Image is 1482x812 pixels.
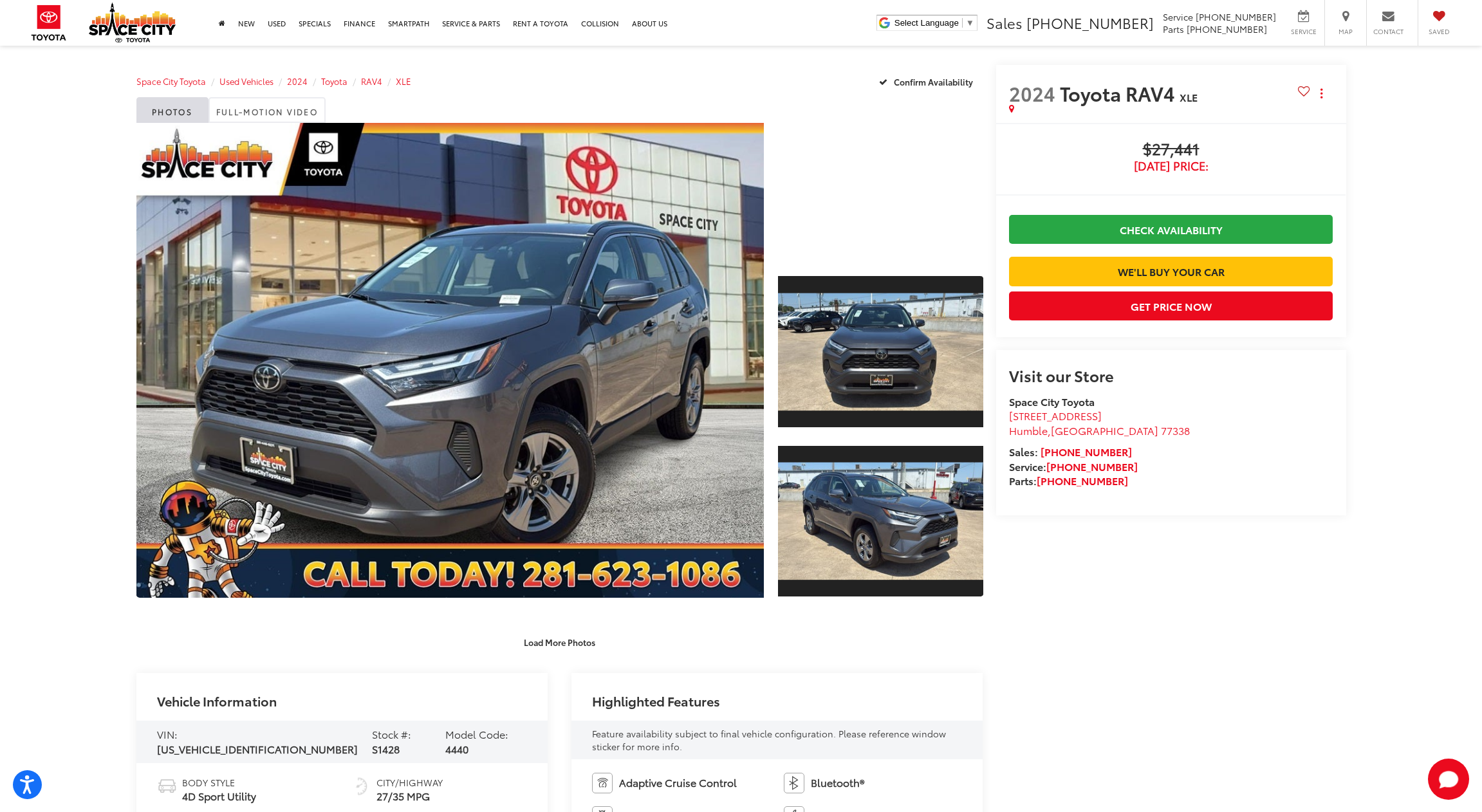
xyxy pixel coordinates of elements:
[182,789,256,804] span: 4D Sport Utility
[1425,27,1453,36] span: Saved
[1163,10,1193,23] span: Service
[130,120,770,600] img: 2024 Toyota RAV4 XLE
[1163,23,1184,35] span: Parts
[778,123,983,259] div: View Full-Motion Video
[396,75,411,87] a: XLE
[1060,79,1180,107] span: Toyota RAV4
[136,97,208,123] a: Photos
[986,12,1023,33] span: Sales
[1009,367,1333,383] h2: Visit our Store
[1009,291,1333,320] button: Get Price Now
[157,694,277,708] h2: Vehicle Information
[136,75,206,87] a: Space City Toyota
[1009,473,1128,488] strong: Parts:
[1009,215,1333,244] a: Check Availability
[811,775,864,790] span: Bluetooth®
[372,741,400,756] span: S1428
[592,727,946,753] span: Feature availability subject to final vehicle configuration. Please reference window sticker for ...
[1428,759,1469,800] svg: Start Chat
[784,773,804,793] img: Bluetooth®
[1009,79,1055,107] span: 2024
[778,275,983,429] a: Expand Photo 1
[361,75,382,87] a: RAV4
[1009,257,1333,286] a: We'll Buy Your Car
[1289,27,1318,36] span: Service
[1009,160,1333,172] span: [DATE] Price:
[776,293,985,411] img: 2024 Toyota RAV4 XLE
[1009,459,1138,474] strong: Service:
[619,775,737,790] span: Adaptive Cruise Control
[776,463,985,580] img: 2024 Toyota RAV4 XLE
[1196,10,1276,23] span: [PHONE_NUMBER]
[157,726,178,741] span: VIN:
[1331,27,1360,36] span: Map
[592,694,720,708] h2: Highlighted Features
[1051,423,1158,438] span: [GEOGRAPHIC_DATA]
[1320,88,1322,98] span: dropdown dots
[778,445,983,598] a: Expand Photo 2
[219,75,273,87] a: Used Vehicles
[1180,89,1198,104] span: XLE
[372,726,411,741] span: Stock #:
[136,123,764,598] a: Expand Photo 0
[1046,459,1138,474] a: [PHONE_NUMBER]
[1187,23,1267,35] span: [PHONE_NUMBER]
[1009,408,1102,423] span: [STREET_ADDRESS]
[894,18,959,28] span: Select Language
[351,776,372,797] img: Fuel Economy
[894,76,973,88] span: Confirm Availability
[515,631,604,653] button: Load More Photos
[1041,444,1132,459] a: [PHONE_NUMBER]
[1009,423,1190,438] span: ,
[1428,759,1469,800] button: Toggle Chat Window
[445,741,468,756] span: 4440
[1009,444,1038,459] span: Sales:
[321,75,347,87] a: Toyota
[1009,423,1048,438] span: Humble
[1310,82,1333,104] button: Actions
[872,70,983,93] button: Confirm Availability
[966,18,974,28] span: ▼
[1009,408,1190,438] a: [STREET_ADDRESS] Humble,[GEOGRAPHIC_DATA] 77338
[445,726,508,741] span: Model Code:
[894,18,974,28] a: Select Language​
[376,789,443,804] span: 27/35 MPG
[376,776,443,789] span: City/Highway
[1026,12,1154,33] span: [PHONE_NUMBER]
[1161,423,1190,438] span: 77338
[1009,140,1333,160] span: $27,441
[89,3,176,42] img: Space City Toyota
[592,773,613,793] img: Adaptive Cruise Control
[208,97,326,123] a: Full-Motion Video
[962,18,963,28] span: ​
[157,741,358,756] span: [US_VEHICLE_IDENTIFICATION_NUMBER]
[1009,394,1095,409] strong: Space City Toyota
[182,776,256,789] span: Body Style
[1373,27,1403,36] span: Contact
[287,75,308,87] a: 2024
[1037,473,1128,488] a: [PHONE_NUMBER]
